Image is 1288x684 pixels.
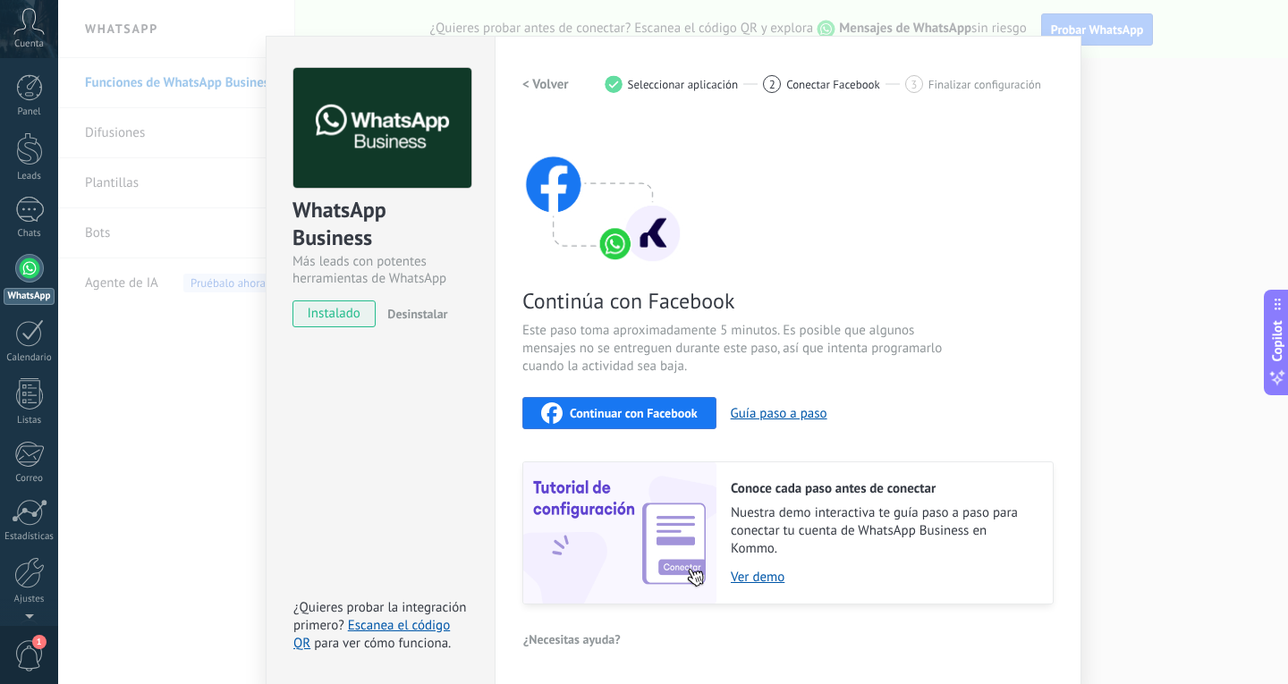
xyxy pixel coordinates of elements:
[769,77,775,92] span: 2
[293,617,450,652] a: Escanea el código QR
[293,300,375,327] span: instalado
[522,68,569,100] button: < Volver
[32,635,47,649] span: 1
[4,106,55,118] div: Panel
[522,287,948,315] span: Continúa con Facebook
[293,68,471,189] img: logo_main.png
[731,405,827,422] button: Guía paso a paso
[731,569,1035,586] a: Ver demo
[4,473,55,485] div: Correo
[387,306,447,322] span: Desinstalar
[522,76,569,93] h2: < Volver
[4,171,55,182] div: Leads
[731,480,1035,497] h2: Conoce cada paso antes de conectar
[293,599,467,634] span: ¿Quieres probar la integración primero?
[928,78,1041,91] span: Finalizar configuración
[522,122,683,265] img: connect with facebook
[4,415,55,426] div: Listas
[292,253,469,287] div: Más leads con potentes herramientas de WhatsApp
[4,352,55,364] div: Calendario
[570,407,698,419] span: Continuar con Facebook
[380,300,447,327] button: Desinstalar
[314,635,451,652] span: para ver cómo funciona.
[1268,320,1286,361] span: Copilot
[522,322,948,376] span: Este paso toma aproximadamente 5 minutos. Es posible que algunos mensajes no se entreguen durante...
[786,78,880,91] span: Conectar Facebook
[14,38,44,50] span: Cuenta
[911,77,917,92] span: 3
[522,626,622,653] button: ¿Necesitas ayuda?
[4,531,55,543] div: Estadísticas
[523,633,621,646] span: ¿Necesitas ayuda?
[4,228,55,240] div: Chats
[4,594,55,605] div: Ajustes
[522,397,716,429] button: Continuar con Facebook
[4,288,55,305] div: WhatsApp
[628,78,739,91] span: Seleccionar aplicación
[292,196,469,253] div: WhatsApp Business
[731,504,1035,558] span: Nuestra demo interactiva te guía paso a paso para conectar tu cuenta de WhatsApp Business en Kommo.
